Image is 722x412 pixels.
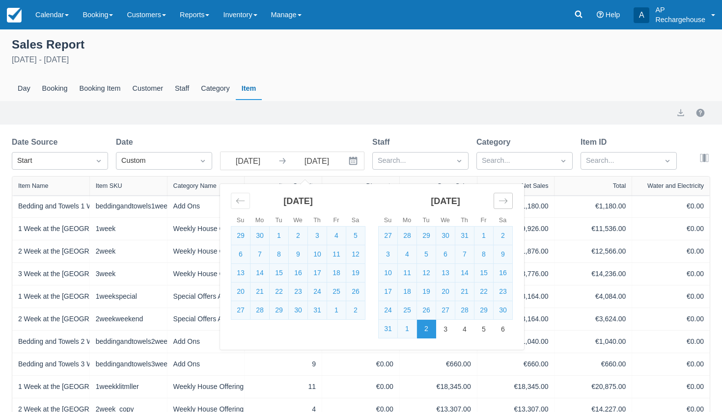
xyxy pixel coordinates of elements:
[560,246,626,257] div: €12,566.00
[346,283,365,301] td: Selected. Saturday, July 26, 2025
[275,217,282,224] small: Tu
[417,264,436,283] td: Selected. Tuesday, August 12, 2025
[18,201,104,211] a: Bedding and Towels 1 Week
[455,245,474,264] td: Selected. Thursday, August 7, 2025
[250,227,270,245] td: Selected. Monday, June 30, 2025
[173,182,217,189] div: Category Name
[638,269,704,279] div: €0.00
[250,301,270,320] td: Selected. Monday, July 28, 2025
[221,152,276,170] input: Start Date
[346,227,365,245] td: Selected. Saturday, July 5, 2025
[379,283,398,301] td: Selected. Sunday, August 17, 2025
[18,314,213,324] a: 2 Week at the [GEOGRAPHIC_DATA] in [GEOGRAPHIC_DATA]
[436,227,455,245] td: Selected. Wednesday, July 30, 2025
[18,246,213,257] a: 2 Week at the [GEOGRAPHIC_DATA] in [GEOGRAPHIC_DATA]
[236,77,262,100] div: Item
[327,301,346,320] td: Selected. Friday, August 1, 2025
[250,283,270,301] td: Selected. Monday, July 21, 2025
[436,245,455,264] td: Selected. Wednesday, August 6, 2025
[417,227,436,245] td: Selected. Tuesday, July 29, 2025
[436,264,455,283] td: Selected. Wednesday, August 13, 2025
[455,264,474,283] td: Selected. Thursday, August 14, 2025
[283,196,313,206] strong: [DATE]
[289,283,308,301] td: Selected. Wednesday, July 23, 2025
[417,301,436,320] td: Selected. Tuesday, August 26, 2025
[18,359,104,369] a: Bedding and Towels 3 Week
[436,283,455,301] td: Selected. Wednesday, August 20, 2025
[293,217,303,224] small: We
[18,269,213,279] a: 3 Week at the [GEOGRAPHIC_DATA] in [GEOGRAPHIC_DATA]
[308,245,327,264] td: Selected. Thursday, July 10, 2025
[116,136,137,148] label: Date
[613,182,626,189] div: Total
[308,301,327,320] td: Selected. Thursday, July 31, 2025
[560,336,626,347] div: €1,040.00
[476,136,514,148] label: Category
[94,156,104,166] span: Dropdown icon
[437,182,471,189] div: Gross Sales
[173,314,239,324] div: Special Offers Agger
[279,182,316,189] div: Item Quantity
[560,201,626,211] div: €1,180.00
[352,217,359,224] small: Sa
[308,283,327,301] td: Selected. Thursday, July 24, 2025
[436,301,455,320] td: Selected. Wednesday, August 27, 2025
[198,156,208,166] span: Dropdown icon
[250,382,316,392] div: 11
[328,359,393,369] div: €0.00
[483,382,549,392] div: €18,345.00
[96,359,161,369] div: beddingandtowels3week
[17,155,85,166] div: Start
[346,264,365,283] td: Selected. Saturday, July 19, 2025
[327,264,346,283] td: Selected. Friday, July 18, 2025
[231,301,250,320] td: Selected. Sunday, July 27, 2025
[270,264,289,283] td: Selected. Tuesday, July 15, 2025
[250,359,316,369] div: 9
[461,217,468,224] small: Th
[494,320,513,338] td: Choose Saturday, September 6, 2025 as your check-out date. It’s available.
[474,264,494,283] td: Selected. Friday, August 15, 2025
[327,245,346,264] td: Selected. Friday, July 11, 2025
[675,107,687,119] button: export
[638,382,704,392] div: €0.00
[560,269,626,279] div: €14,236.00
[346,245,365,264] td: Selected. Saturday, July 12, 2025
[499,217,506,224] small: Sa
[638,336,704,347] div: €0.00
[384,217,391,224] small: Su
[455,227,474,245] td: Selected. Thursday, July 31, 2025
[474,283,494,301] td: Selected. Friday, August 22, 2025
[422,217,429,224] small: Tu
[398,264,417,283] td: Selected. Monday, August 11, 2025
[96,382,161,392] div: 1weekklitmller
[379,245,398,264] td: Selected. Sunday, August 3, 2025
[327,227,346,245] td: Selected. Friday, July 4, 2025
[403,217,412,224] small: Mo
[289,301,308,320] td: Selected. Wednesday, July 30, 2025
[481,217,487,224] small: Fr
[255,217,264,224] small: Mo
[455,320,474,338] td: Choose Thursday, September 4, 2025 as your check-out date. It’s available.
[379,227,398,245] td: Selected. Sunday, July 27, 2025
[74,77,127,100] div: Booking Item
[237,217,244,224] small: Su
[372,136,394,148] label: Staff
[455,283,474,301] td: Selected. Thursday, August 21, 2025
[333,217,339,224] small: Fr
[308,264,327,283] td: Selected. Thursday, July 17, 2025
[231,227,250,245] td: Selected. Sunday, June 29, 2025
[474,320,494,338] td: Choose Friday, September 5, 2025 as your check-out date. It’s available.
[417,320,436,338] td: Selected as end date. Tuesday, September 2, 2025
[606,11,620,19] span: Help
[346,301,365,320] td: Selected. Saturday, August 2, 2025
[173,246,239,257] div: Weekly House Offering Agger
[328,382,393,392] div: €0.00
[18,336,104,347] a: Bedding and Towels 2 Week
[398,283,417,301] td: Selected. Monday, August 18, 2025
[96,246,161,257] div: 2week
[127,77,169,100] div: Customer
[231,193,250,209] div: Move backward to switch to the previous month.
[270,301,289,320] td: Selected. Tuesday, July 29, 2025
[638,201,704,211] div: €0.00
[270,283,289,301] td: Selected. Tuesday, July 22, 2025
